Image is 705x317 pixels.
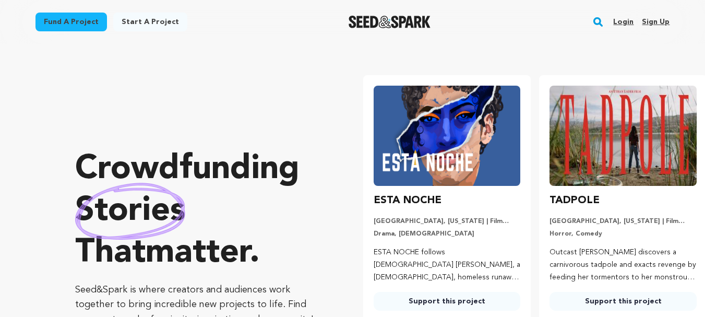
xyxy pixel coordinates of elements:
[374,192,441,209] h3: ESTA NOCHE
[374,86,521,186] img: ESTA NOCHE image
[549,86,697,186] img: TADPOLE image
[549,246,697,284] p: Outcast [PERSON_NAME] discovers a carnivorous tadpole and exacts revenge by feeding her tormentor...
[549,292,697,311] a: Support this project
[75,149,321,274] p: Crowdfunding that .
[374,292,521,311] a: Support this project
[374,230,521,238] p: Drama, [DEMOGRAPHIC_DATA]
[549,230,697,238] p: Horror, Comedy
[146,237,249,270] span: matter
[349,16,431,28] img: Seed&Spark Logo Dark Mode
[35,13,107,31] a: Fund a project
[374,217,521,226] p: [GEOGRAPHIC_DATA], [US_STATE] | Film Short
[642,14,670,30] a: Sign up
[549,217,697,226] p: [GEOGRAPHIC_DATA], [US_STATE] | Film Short
[613,14,634,30] a: Login
[75,183,185,240] img: hand sketched image
[549,192,600,209] h3: TADPOLE
[374,246,521,284] p: ESTA NOCHE follows [DEMOGRAPHIC_DATA] [PERSON_NAME], a [DEMOGRAPHIC_DATA], homeless runaway, conf...
[349,16,431,28] a: Seed&Spark Homepage
[113,13,187,31] a: Start a project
